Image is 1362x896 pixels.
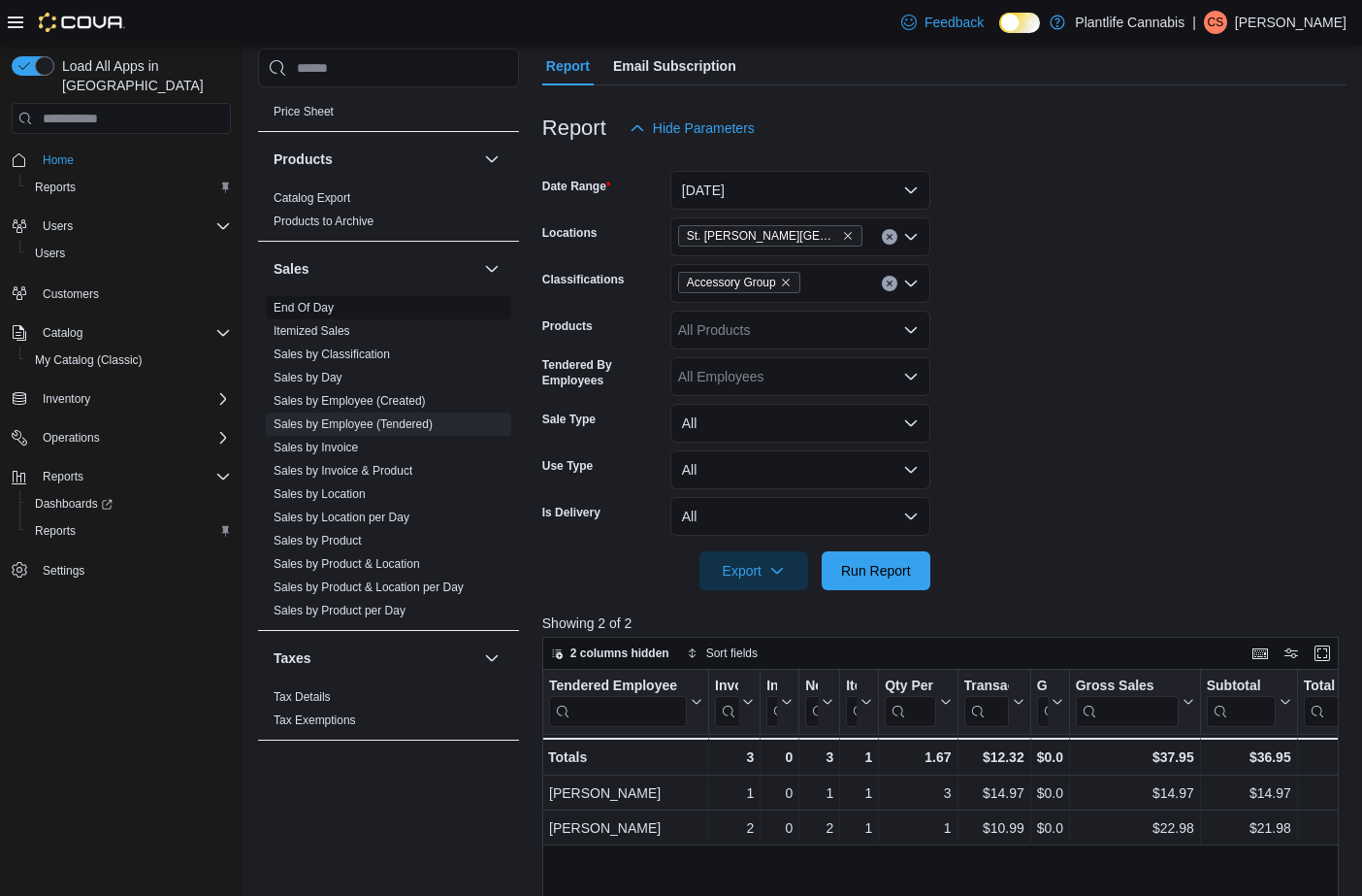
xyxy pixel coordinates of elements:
button: Display options [1280,642,1303,665]
span: Home [35,148,231,172]
span: Dark Mode [999,33,1000,34]
button: Settings [4,556,239,584]
button: [DATE] [670,171,930,210]
span: 2 columns hidden [570,646,669,661]
span: Sales by Product [274,533,362,548]
div: Gross Sales [1075,678,1178,696]
button: Export [699,551,808,590]
span: Sales by Employee (Tendered) [274,416,433,432]
div: $0.00 [1036,746,1062,769]
h3: Report [542,116,606,140]
span: Email Subscription [613,47,736,85]
span: Sort fields [706,646,758,661]
span: Dashboards [35,496,113,512]
div: 1 [846,746,872,769]
button: All [670,497,930,536]
div: $0.00 [1037,816,1063,840]
a: Sales by Invoice [274,441,358,454]
button: Hide Parameters [622,109,762,148]
a: Settings [35,559,92,582]
span: Accessory Group [678,272,800,293]
button: Tendered Employee [549,678,702,727]
span: Tax Details [274,689,331,705]
div: Gift Cards [1036,678,1047,696]
label: Locations [542,225,598,241]
span: Home [43,152,74,168]
button: Gift Cards [1036,678,1062,727]
div: Qty Per Transaction [885,678,935,696]
div: Products [258,186,519,241]
a: Reports [27,176,83,199]
button: Remove St. Albert - Jensen Lakes from selection in this group [842,230,854,242]
div: Pricing [258,100,519,131]
div: 1 [715,781,754,805]
div: 3 [715,746,754,769]
div: Subtotal [1206,678,1275,727]
h3: Taxes [274,648,311,668]
span: Reports [35,180,76,195]
p: Plantlife Cannabis [1075,11,1184,34]
span: Users [35,246,65,261]
div: $21.98 [1207,816,1291,840]
div: 1 [846,816,872,840]
button: Operations [35,426,108,449]
h3: Sales [274,259,309,279]
button: Operations [4,424,239,451]
button: Clear input [882,229,897,245]
label: Use Type [542,458,593,474]
button: All [670,404,930,443]
div: Net Sold [805,678,818,696]
a: Catalog Export [274,191,350,205]
button: Invoices Sold [715,678,754,727]
button: Reports [19,517,239,545]
div: Items Per Transaction [846,678,857,727]
div: $0.00 [1037,781,1063,805]
button: Inventory [35,387,98,411]
button: Sort fields [679,642,765,665]
p: Showing 2 of 2 [542,614,1346,633]
button: Enter fullscreen [1311,642,1334,665]
span: Catalog [35,321,231,345]
div: [PERSON_NAME] [549,816,702,840]
span: Products to Archive [274,214,373,229]
div: $22.98 [1076,816,1194,840]
button: Open list of options [903,276,919,291]
span: Inventory [43,391,90,407]
span: Settings [43,563,84,579]
label: Tendered By Employees [542,357,663,388]
div: [PERSON_NAME] [549,781,702,805]
div: Invoices Ref [766,678,777,696]
button: Users [35,215,81,238]
div: $12.32 [963,746,1023,769]
a: Sales by Employee (Created) [274,394,426,408]
span: Accessory Group [687,273,776,292]
span: Users [35,215,231,238]
a: Feedback [893,3,991,42]
span: Customers [35,281,231,305]
span: Sales by Product per Day [274,603,405,618]
div: Tendered Employee [549,678,687,696]
span: Sales by Location per Day [274,510,409,525]
div: 0 [766,781,793,805]
a: Reports [27,519,83,543]
span: Customers [43,286,99,302]
button: Users [4,213,239,240]
button: Home [4,146,239,174]
button: All [670,450,930,489]
span: Operations [43,430,100,446]
span: Catalog Export [274,190,350,206]
button: Catalog [4,319,239,347]
a: Sales by Product [274,534,362,548]
a: Sales by Location [274,487,366,501]
span: Sales by Product & Location [274,556,420,572]
div: Invoices Sold [715,678,738,727]
span: Users [27,242,231,265]
label: Sale Type [542,412,596,427]
button: Sales [480,257,503,281]
span: Reports [43,469,83,484]
img: Cova [39,13,125,32]
div: $14.97 [1207,781,1291,805]
a: Dashboards [19,490,239,517]
button: 2 columns hidden [543,642,677,665]
button: Sales [274,259,476,279]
